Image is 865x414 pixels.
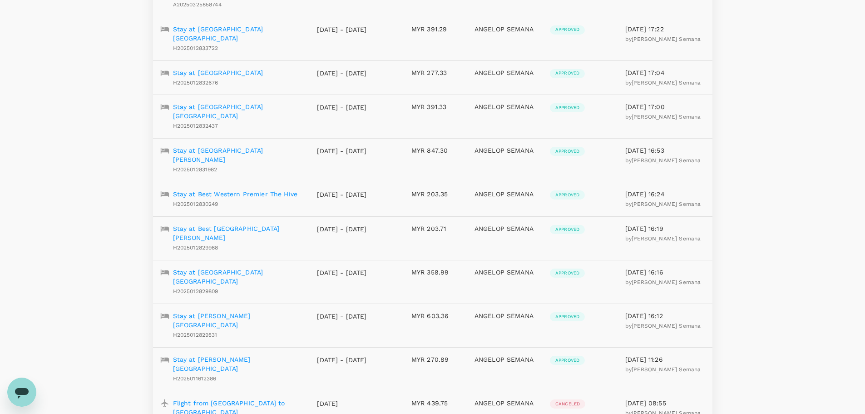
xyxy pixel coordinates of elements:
[173,68,263,77] a: Stay at [GEOGRAPHIC_DATA]
[173,102,303,120] a: Stay at [GEOGRAPHIC_DATA] [GEOGRAPHIC_DATA]
[625,68,705,77] p: [DATE] 17:04
[173,190,298,199] a: Stay at Best Western Premier The Hive
[173,166,217,173] span: H2025012831982
[550,270,585,276] span: Approved
[625,311,705,320] p: [DATE] 16:12
[475,355,535,364] p: ANGELOP SEMANA
[317,224,367,234] p: [DATE] - [DATE]
[411,25,460,34] p: MYR 391.29
[411,268,460,277] p: MYR 358.99
[550,401,585,407] span: Canceled
[625,268,705,277] p: [DATE] 16:16
[625,102,705,111] p: [DATE] 17:00
[173,25,303,43] a: Stay at [GEOGRAPHIC_DATA] [GEOGRAPHIC_DATA]
[632,201,701,207] span: [PERSON_NAME] Semana
[625,355,705,364] p: [DATE] 11:26
[173,375,217,382] span: H2025011612386
[625,157,701,164] span: by
[173,244,218,251] span: H2025012829988
[317,146,367,155] p: [DATE] - [DATE]
[317,69,367,78] p: [DATE] - [DATE]
[411,224,460,233] p: MYR 203.71
[173,45,218,51] span: H2025012833722
[317,355,367,364] p: [DATE] - [DATE]
[632,366,701,373] span: [PERSON_NAME] Semana
[550,70,585,76] span: Approved
[411,68,460,77] p: MYR 277.33
[625,80,701,86] span: by
[632,114,701,120] span: [PERSON_NAME] Semana
[625,190,705,199] p: [DATE] 16:24
[475,268,535,277] p: ANGELOP SEMANA
[173,123,218,129] span: H2025012832437
[173,146,303,164] a: Stay at [GEOGRAPHIC_DATA] [PERSON_NAME]
[173,268,303,286] a: Stay at [GEOGRAPHIC_DATA] [GEOGRAPHIC_DATA]
[411,102,460,111] p: MYR 391.33
[632,279,701,285] span: [PERSON_NAME] Semana
[632,323,701,329] span: [PERSON_NAME] Semana
[475,25,535,34] p: ANGELOP SEMANA
[173,355,303,373] a: Stay at [PERSON_NAME][GEOGRAPHIC_DATA]
[625,366,701,373] span: by
[625,399,705,408] p: [DATE] 08:55
[550,105,585,111] span: Approved
[173,311,303,329] a: Stay at [PERSON_NAME][GEOGRAPHIC_DATA]
[173,332,217,338] span: H2025012829531
[411,311,460,320] p: MYR 603.36
[7,378,36,407] iframe: Button to launch messaging window
[475,224,535,233] p: ANGELOP SEMANA
[625,146,705,155] p: [DATE] 16:53
[625,279,701,285] span: by
[550,192,585,198] span: Approved
[475,399,535,408] p: ANGELOP SEMANA
[475,311,535,320] p: ANGELOP SEMANA
[625,201,701,207] span: by
[625,224,705,233] p: [DATE] 16:19
[632,157,701,164] span: [PERSON_NAME] Semana
[625,114,701,120] span: by
[317,312,367,321] p: [DATE] - [DATE]
[550,357,585,364] span: Approved
[475,146,535,155] p: ANGELOP SEMANA
[317,268,367,277] p: [DATE] - [DATE]
[411,146,460,155] p: MYR 847.30
[625,36,701,42] span: by
[632,235,701,242] span: [PERSON_NAME] Semana
[475,102,535,111] p: ANGELOP SEMANA
[411,355,460,364] p: MYR 270.89
[317,103,367,112] p: [DATE] - [DATE]
[625,25,705,34] p: [DATE] 17:22
[625,235,701,242] span: by
[475,190,535,199] p: ANGELOP SEMANA
[632,36,701,42] span: [PERSON_NAME] Semana
[317,190,367,199] p: [DATE] - [DATE]
[411,399,460,408] p: MYR 439.75
[317,399,367,408] p: [DATE]
[550,314,585,320] span: Approved
[317,25,367,34] p: [DATE] - [DATE]
[550,26,585,33] span: Approved
[550,226,585,233] span: Approved
[173,224,303,242] a: Stay at Best [GEOGRAPHIC_DATA][PERSON_NAME]
[173,288,218,294] span: H2025012829809
[411,190,460,199] p: MYR 203.35
[625,323,701,329] span: by
[173,201,218,207] span: H2025012830249
[550,148,585,155] span: Approved
[173,80,218,86] span: H2025012832676
[475,68,535,77] p: ANGELOP SEMANA
[632,80,701,86] span: [PERSON_NAME] Semana
[173,1,222,8] span: A20250325858744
